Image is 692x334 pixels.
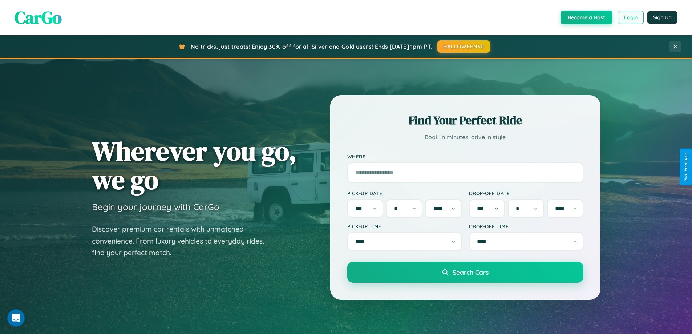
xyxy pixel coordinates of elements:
[92,137,297,194] h1: Wherever you go, we go
[7,309,25,327] iframe: Intercom live chat
[347,262,583,283] button: Search Cars
[347,112,583,128] h2: Find Your Perfect Ride
[92,201,219,212] h3: Begin your journey with CarGo
[347,223,462,229] label: Pick-up Time
[191,43,432,50] span: No tricks, just treats! Enjoy 30% off for all Silver and Gold users! Ends [DATE] 1pm PT.
[683,152,688,182] div: Give Feedback
[92,223,274,259] p: Discover premium car rentals with unmatched convenience. From luxury vehicles to everyday rides, ...
[15,5,62,29] span: CarGo
[647,11,677,24] button: Sign Up
[561,11,612,24] button: Become a Host
[469,190,583,196] label: Drop-off Date
[347,153,583,160] label: Where
[437,40,490,53] button: HALLOWEEN30
[347,190,462,196] label: Pick-up Date
[347,132,583,142] p: Book in minutes, drive in style
[469,223,583,229] label: Drop-off Time
[618,11,644,24] button: Login
[453,268,489,276] span: Search Cars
